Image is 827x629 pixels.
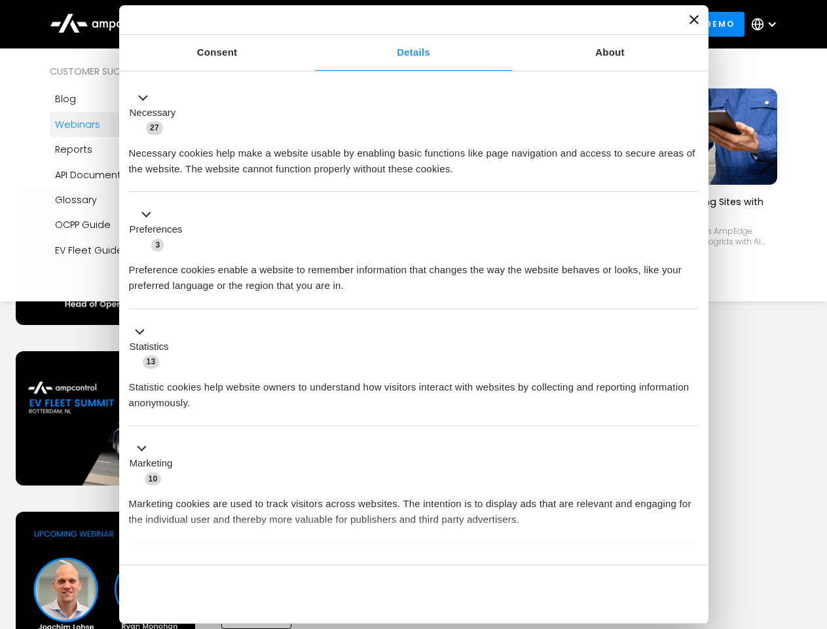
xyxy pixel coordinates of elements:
button: Unclassified (2) [129,558,236,574]
div: Marketing cookies are used to track visitors across websites. The intention is to display ads tha... [129,486,699,527]
a: API Documentation [50,162,212,187]
a: Reports [50,137,212,162]
button: Necessary (27) [129,90,184,136]
div: Glossary [55,193,97,207]
a: About [512,35,708,71]
button: Marketing (10) [129,441,181,487]
div: OCPP Guide [55,218,111,232]
a: Glossary [50,187,212,212]
label: Marketing [130,456,173,471]
div: Reports [55,142,92,157]
span: 27 [146,121,163,134]
label: Statistics [130,339,169,354]
div: Necessary cookies help make a website usable by enabling basic functions like page navigation and... [129,136,699,177]
label: Necessary [130,105,176,121]
button: Okay [510,575,698,613]
div: Customer success [50,64,212,79]
span: 10 [145,472,162,486]
button: Close banner [689,15,699,24]
a: OCPP Guide [50,212,212,237]
div: Statistic cookies help website owners to understand how visitors interact with websites by collec... [129,370,699,411]
a: EV Fleet Guide [50,238,212,263]
div: Preference cookies enable a website to remember information that changes the way the website beha... [129,252,699,294]
span: 3 [151,238,164,252]
span: 2 [216,560,229,573]
a: Consent [119,35,316,71]
label: Preferences [130,222,183,237]
span: 13 [143,355,160,368]
button: Preferences (3) [129,207,191,253]
a: Blog [50,86,212,111]
a: Details [316,35,512,71]
button: Statistics (13) [129,324,177,370]
div: Blog [55,92,76,106]
div: Webinars [55,117,100,132]
div: API Documentation [55,168,146,182]
a: Webinars [50,112,212,137]
div: EV Fleet Guide [55,243,123,257]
